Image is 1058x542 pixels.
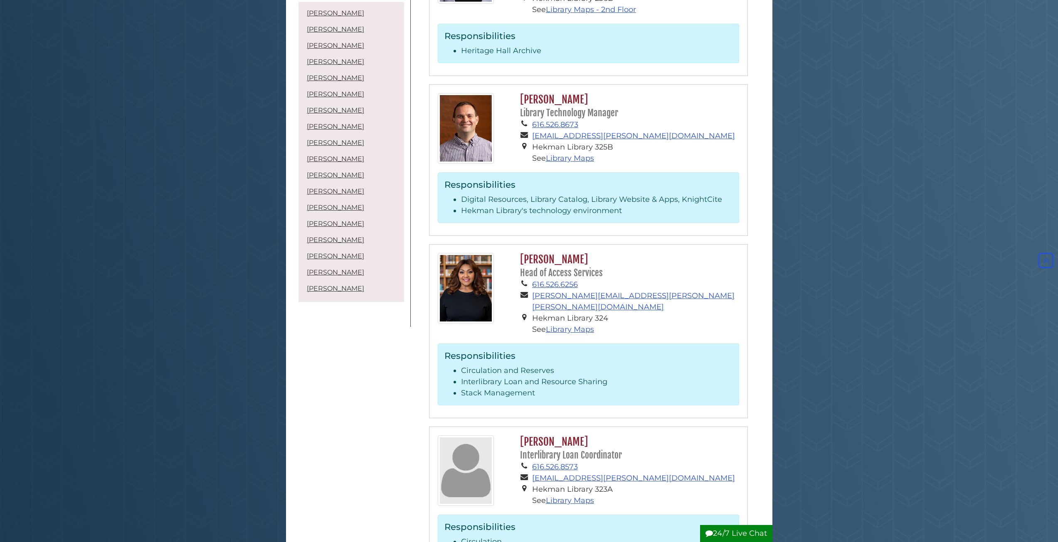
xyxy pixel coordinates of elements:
[307,123,364,130] a: [PERSON_NAME]
[520,450,622,461] small: Interlibrary Loan Coordinator
[307,236,364,244] a: [PERSON_NAME]
[461,194,732,205] li: Digital Resources, Library Catalog, Library Website & Apps, KnightCite
[438,93,494,164] img: brian_holda_125x160.jpg
[532,120,578,129] a: 616.526.8673
[444,521,732,532] h3: Responsibilities
[307,187,364,195] a: [PERSON_NAME]
[307,284,364,292] a: [PERSON_NAME]
[516,435,739,461] h2: [PERSON_NAME]
[516,253,739,279] h2: [PERSON_NAME]
[307,25,364,33] a: [PERSON_NAME]
[438,435,494,506] img: profile_125x160.jpg
[700,525,772,542] button: 24/7 Live Chat
[307,9,364,17] a: [PERSON_NAME]
[461,205,732,216] li: Hekman Library's technology environment
[307,74,364,82] a: [PERSON_NAME]
[520,108,618,118] small: Library Technology Manager
[438,253,494,324] img: Carla_Hotz_125x160v2.jpg
[444,179,732,190] h3: Responsibilities
[461,387,732,399] li: Stack Management
[532,462,578,471] a: 616.526.8573
[444,30,732,41] h3: Responsibilities
[307,139,364,147] a: [PERSON_NAME]
[546,496,594,505] a: Library Maps
[532,484,739,506] li: Hekman Library 323A See
[307,252,364,260] a: [PERSON_NAME]
[516,93,739,119] h2: [PERSON_NAME]
[546,325,594,334] a: Library Maps
[546,5,636,14] a: Library Maps - 2nd Floor
[444,350,732,361] h3: Responsibilities
[532,280,578,289] a: 616.526.6256
[461,376,732,387] li: Interlibrary Loan and Resource Sharing
[546,154,594,163] a: Library Maps
[1036,256,1056,265] a: Back to Top
[307,268,364,276] a: [PERSON_NAME]
[307,171,364,179] a: [PERSON_NAME]
[520,267,603,278] small: Head of Access Services
[307,204,364,211] a: [PERSON_NAME]
[532,313,739,335] li: Hekman Library 324 See
[307,220,364,228] a: [PERSON_NAME]
[461,365,732,376] li: Circulation and Reserves
[532,131,735,140] a: [EMAIL_ADDRESS][PERSON_NAME][DOMAIN_NAME]
[532,142,739,153] li: Hekman Library 325B
[307,90,364,98] a: [PERSON_NAME]
[307,106,364,114] a: [PERSON_NAME]
[307,58,364,66] a: [PERSON_NAME]
[307,42,364,49] a: [PERSON_NAME]
[532,473,735,483] a: [EMAIL_ADDRESS][PERSON_NAME][DOMAIN_NAME]
[532,291,735,311] a: [PERSON_NAME][EMAIL_ADDRESS][PERSON_NAME][PERSON_NAME][DOMAIN_NAME]
[307,155,364,163] a: [PERSON_NAME]
[532,153,739,164] li: See
[461,45,732,56] li: Heritage Hall Archive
